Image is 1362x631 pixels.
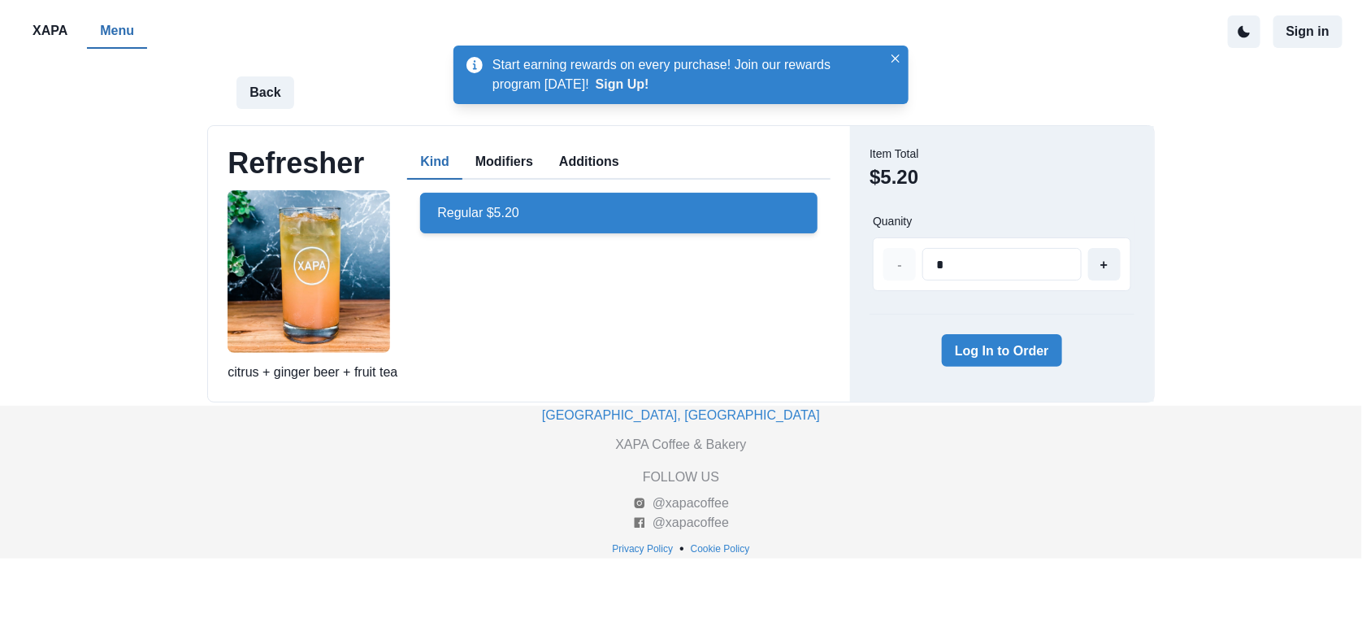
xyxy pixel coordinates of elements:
button: Sign in [1273,15,1342,48]
img: original.jpeg [228,190,390,353]
p: Privacy Policy [613,542,674,556]
a: @xapacoffee [633,494,729,513]
button: Modifiers [462,146,546,180]
button: Back [236,76,293,109]
button: Log In to Order [942,334,1062,367]
p: FOLLOW US [643,468,719,487]
p: Menu [100,21,134,41]
dd: $5.20 [870,163,918,192]
a: [GEOGRAPHIC_DATA], [GEOGRAPHIC_DATA] [542,408,820,422]
button: active dark theme mode [1228,15,1260,48]
p: Start earning rewards on every purchase! Join our rewards program [DATE]! [492,55,883,94]
h2: Refresher [228,146,364,181]
p: • [679,539,684,559]
p: Cookie Policy [691,542,750,556]
button: - [883,248,916,281]
button: Close [886,49,905,68]
p: XAPA [33,21,67,41]
button: + [1088,248,1121,281]
p: Quanity [873,215,912,228]
p: XAPA Coffee & Bakery [615,435,746,455]
a: @xapacoffee [633,513,729,533]
dt: Item Total [870,146,918,163]
button: Sign Up! [596,77,649,92]
button: Kind [407,146,462,180]
p: citrus + ginger beer + fruit tea [228,363,397,382]
button: Additions [546,146,632,180]
div: Regular $5.20 [420,193,818,233]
